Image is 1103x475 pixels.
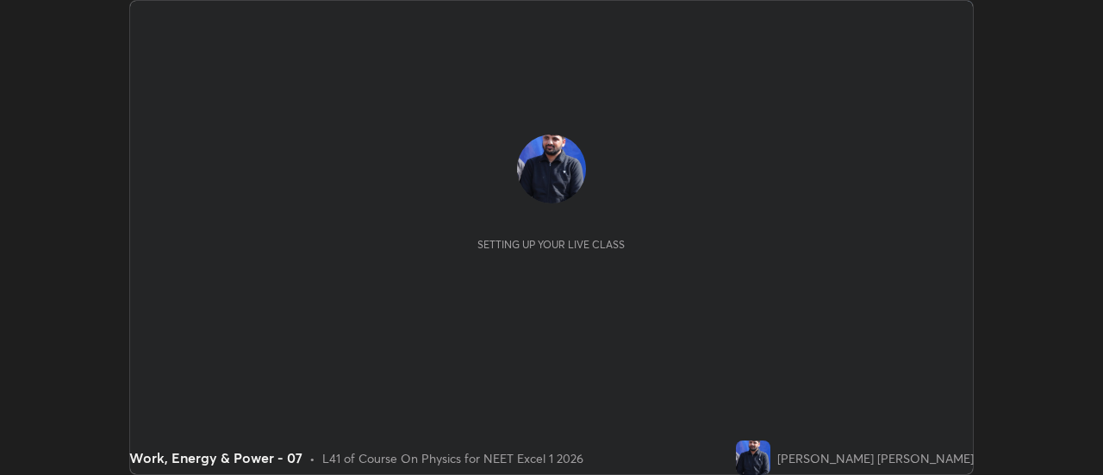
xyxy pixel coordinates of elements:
div: • [309,449,315,467]
div: Work, Energy & Power - 07 [129,447,302,468]
div: [PERSON_NAME] [PERSON_NAME] [777,449,974,467]
img: f34a0ffe40ef4429b3e21018fb94e939.jpg [736,441,770,475]
div: L41 of Course On Physics for NEET Excel 1 2026 [322,449,583,467]
img: f34a0ffe40ef4429b3e21018fb94e939.jpg [517,134,586,203]
div: Setting up your live class [477,238,625,251]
